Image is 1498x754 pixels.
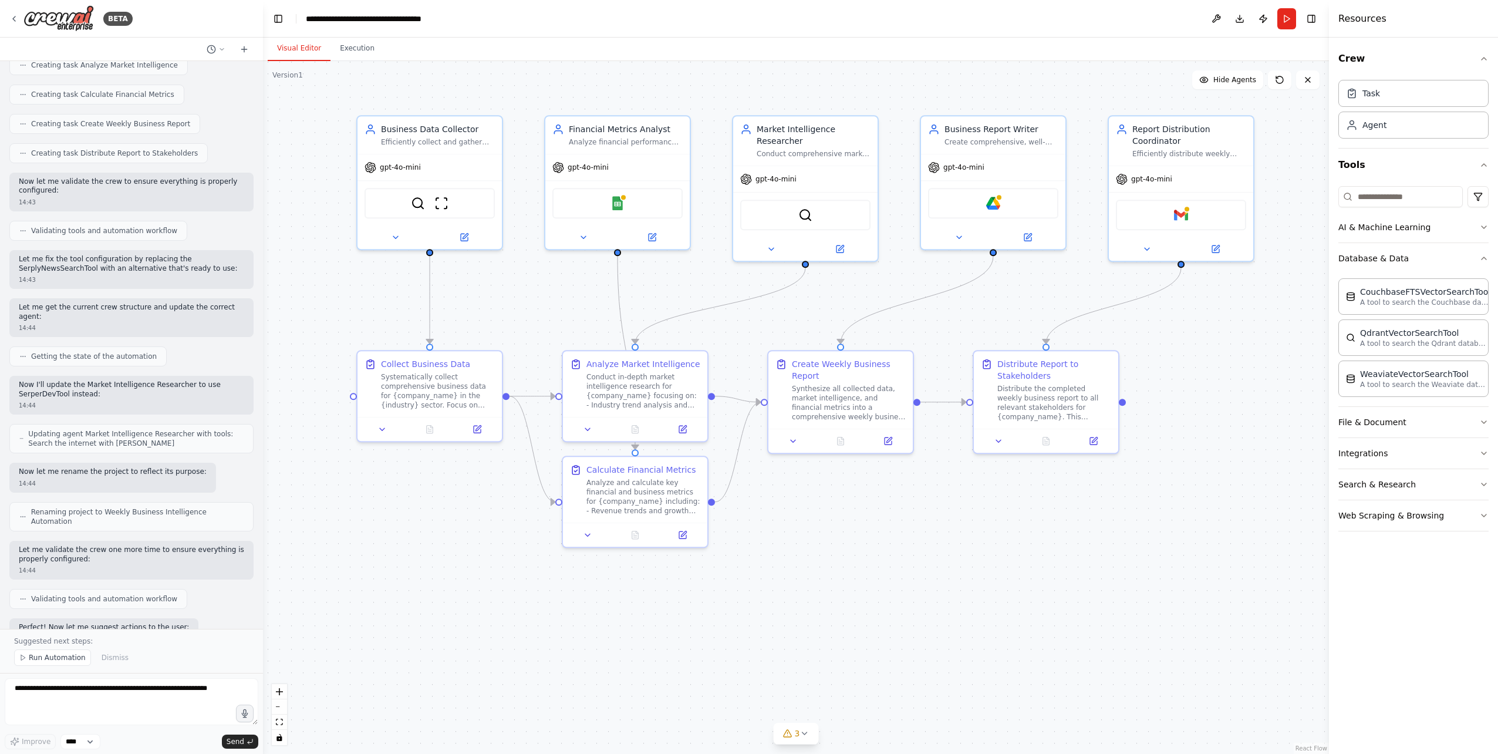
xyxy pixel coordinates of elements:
span: Run Automation [29,653,86,662]
button: Open in side panel [994,230,1061,244]
div: React Flow controls [272,684,287,745]
span: Hide Agents [1213,75,1256,85]
button: Execution [330,36,384,61]
div: Business Data CollectorEfficiently collect and gather business data from multiple sources includi... [356,115,503,250]
span: Creating task Analyze Market Intelligence [31,60,178,70]
img: SerperDevTool [411,196,425,210]
span: Validating tools and automation workflow [31,226,177,235]
img: SerperDevTool [798,208,812,222]
img: WeaviateVectorSearchTool [1346,374,1355,383]
div: 14:44 [19,324,244,332]
g: Edge from 4171f03a-dc98-45ce-a74d-04d5576445b2 to 386a3b49-dea9-4a9e-9bb0-a16fc8d4ff0e [424,256,436,344]
div: 14:43 [19,198,244,207]
button: AI & Machine Learning [1338,212,1489,243]
button: No output available [816,434,866,448]
div: Business Data Collector [381,123,495,135]
button: Start a new chat [235,42,254,56]
button: File & Document [1338,407,1489,437]
span: gpt-4o-mini [943,163,984,172]
div: Report Distribution CoordinatorEfficiently distribute weekly business reports to all relevant sta... [1108,115,1254,262]
p: Suggested next steps: [14,637,249,646]
div: Agent [1362,119,1386,131]
button: Open in side panel [868,434,908,448]
p: A tool to search the Qdrant database for relevant information on internal documents. [1360,339,1489,348]
span: Renaming project to Weekly Business Intelligence Automation [31,507,244,526]
div: Analyze financial performance, track key business metrics, identify trends, and create data-drive... [569,137,683,147]
button: Hide left sidebar [270,11,286,27]
div: Calculate Financial Metrics [586,464,696,476]
div: Market Intelligence ResearcherConduct comprehensive market research, competitor analysis, and ind... [732,115,879,262]
span: gpt-4o-mini [755,174,797,184]
button: toggle interactivity [272,730,287,745]
g: Edge from 386a3b49-dea9-4a9e-9bb0-a16fc8d4ff0e to c8a57760-226a-403b-aa59-70c707a9833c [510,391,555,402]
span: Dismiss [102,653,129,662]
div: Distribute the completed weekly business report to all relevant stakeholders for {company_name}. ... [997,384,1111,422]
div: Calculate Financial MetricsAnalyze and calculate key financial and business metrics for {company_... [562,456,708,548]
div: Create Weekly Business ReportSynthesize all collected data, market intelligence, and financial me... [767,350,914,454]
div: Create Weekly Business Report [792,358,906,382]
button: Open in side panel [662,422,703,436]
p: Let me fix the tool configuration by replacing the SerplyNewsSearchTool with an alternative that'... [19,255,244,273]
img: Google Sheets [610,196,625,210]
button: Open in side panel [431,230,497,244]
button: Switch to previous chat [202,42,230,56]
button: Open in side panel [807,242,873,256]
p: Let me get the current crew structure and update the correct agent: [19,303,244,321]
button: No output available [610,528,660,542]
div: Task [1362,87,1380,99]
g: Edge from c8a57760-226a-403b-aa59-70c707a9833c to 5f993f09-1cc4-4f29-bc2c-52d9c40f79b1 [715,391,761,408]
div: Systematically collect comprehensive business data for {company_name} in the {industry} sector. F... [381,372,495,410]
button: Open in side panel [1073,434,1114,448]
g: Edge from 386a3b49-dea9-4a9e-9bb0-a16fc8d4ff0e to cb36be03-5b8e-4f04-b720-e9813b5d3fed [510,391,555,508]
p: Now let me validate the crew to ensure everything is properly configured: [19,177,244,196]
div: Distribute Report to StakeholdersDistribute the completed weekly business report to all relevant ... [973,350,1119,454]
nav: breadcrumb [306,13,438,25]
div: Analyze Market Intelligence [586,358,700,370]
button: Open in side panel [662,528,703,542]
button: Integrations [1338,438,1489,469]
button: Hide right sidebar [1303,11,1320,27]
p: Perfect! Now let me suggest actions to the user: [19,623,189,632]
button: zoom in [272,684,287,699]
div: Database & Data [1338,274,1489,406]
button: No output available [405,422,455,436]
p: Now I'll update the Market Intelligence Researcher to use SerperDevTool instead: [19,381,244,399]
div: Financial Metrics AnalystAnalyze financial performance, track key business metrics, identify tren... [544,115,691,250]
div: Market Intelligence Researcher [757,123,871,147]
img: CouchbaseFTSVectorSearchTool [1346,292,1355,301]
button: Search & Research [1338,469,1489,500]
button: No output available [1021,434,1071,448]
div: Efficiently distribute weekly business reports to all relevant stakeholders via email, ensure pro... [1132,149,1246,159]
div: 14:44 [19,401,244,410]
span: gpt-4o-mini [380,163,421,172]
h4: Resources [1338,12,1386,26]
button: Click to speak your automation idea [236,705,254,722]
span: Updating agent Market Intelligence Researcher with tools: Search the internet with [PERSON_NAME] [28,429,244,448]
div: Crew [1338,75,1489,148]
p: Let me validate the crew one more time to ensure everything is properly configured: [19,546,244,564]
p: A tool to search the Weaviate database for relevant information on internal documents. [1360,380,1489,389]
div: QdrantVectorSearchTool [1360,327,1489,339]
img: QdrantVectorSearchTool [1346,333,1355,342]
span: Getting the state of the automation [31,352,157,361]
div: Synthesize all collected data, market intelligence, and financial metrics into a comprehensive we... [792,384,906,422]
div: 14:44 [19,479,207,488]
div: Conduct comprehensive market research, competitor analysis, and industry trend monitoring for {co... [757,149,871,159]
span: Creating task Calculate Financial Metrics [31,90,174,99]
button: fit view [272,715,287,730]
span: gpt-4o-mini [1131,174,1172,184]
span: Validating tools and automation workflow [31,594,177,604]
button: Hide Agents [1192,70,1263,89]
div: Efficiently collect and gather business data from multiple sources including web research, indust... [381,137,495,147]
g: Edge from fa300fd8-5058-4efb-a7cc-49e7da701499 to 5f993f09-1cc4-4f29-bc2c-52d9c40f79b1 [835,256,999,344]
span: Send [227,737,244,746]
img: Logo [23,5,94,32]
button: Run Automation [14,649,91,666]
div: Business Report Writer [944,123,1058,135]
button: Open in side panel [619,230,685,244]
div: Collect Business DataSystematically collect comprehensive business data for {company_name} in the... [356,350,503,442]
div: 14:44 [19,566,244,575]
div: CouchbaseFTSVectorSearchTool [1360,286,1490,298]
button: Send [222,735,258,749]
span: 3 [795,728,800,739]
